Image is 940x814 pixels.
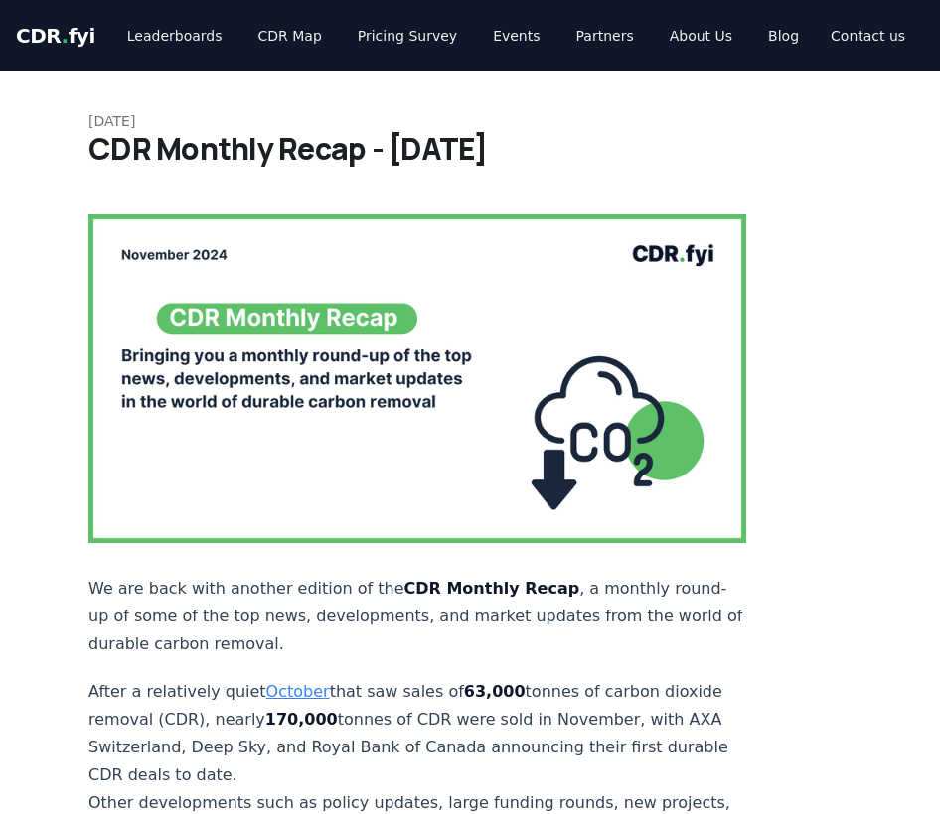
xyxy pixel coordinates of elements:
[242,18,338,54] a: CDR Map
[815,18,921,54] a: Contact us
[88,131,852,167] h1: CDR Monthly Recap - [DATE]
[464,682,526,701] strong: 63,000
[560,18,650,54] a: Partners
[342,18,473,54] a: Pricing Survey
[16,22,95,50] a: CDR.fyi
[62,24,69,48] span: .
[88,575,746,658] p: We are back with another edition of the , a monthly round-up of some of the top news, development...
[88,214,746,543] img: blog post image
[111,18,238,54] a: Leaderboards
[266,682,330,701] a: October
[16,24,95,48] span: CDR fyi
[88,111,852,131] p: [DATE]
[752,18,815,54] a: Blog
[477,18,555,54] a: Events
[265,710,338,729] strong: 170,000
[404,579,580,598] strong: CDR Monthly Recap
[111,18,815,54] nav: Main
[654,18,748,54] a: About Us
